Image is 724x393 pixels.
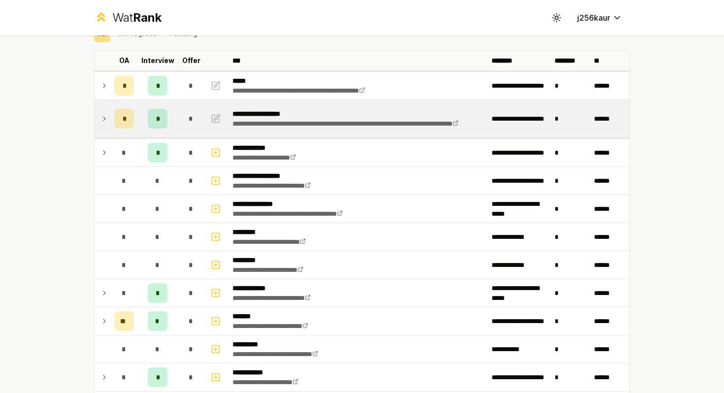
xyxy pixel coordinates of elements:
p: OA [119,56,130,65]
p: Offer [182,56,200,65]
button: j256kaur [569,9,630,27]
a: WatRank [94,10,162,26]
span: j256kaur [577,12,610,24]
span: Rank [133,10,162,25]
div: Wat [112,10,162,26]
p: Interview [141,56,174,65]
